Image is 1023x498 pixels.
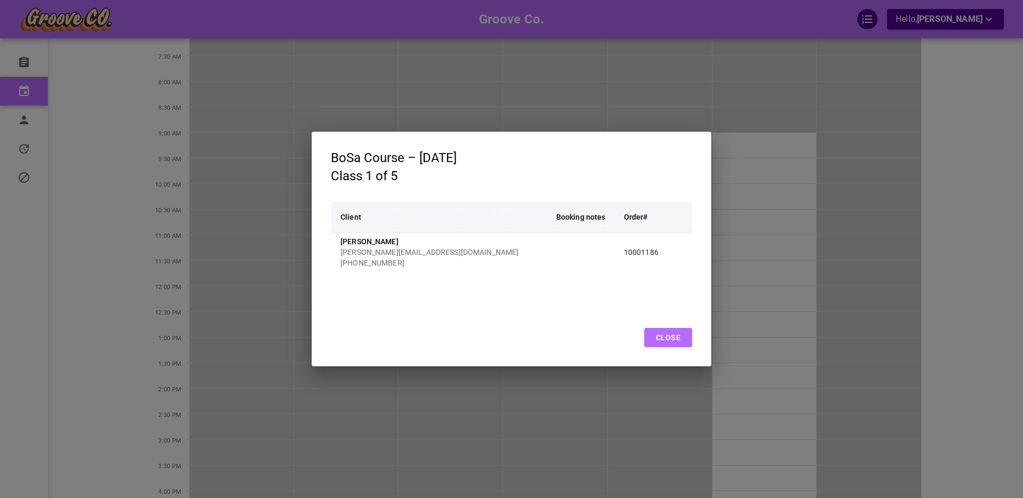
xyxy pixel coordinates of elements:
[331,202,551,232] th: Client
[619,202,692,232] th: Order#
[331,169,457,183] h3: Class 1 of 5
[619,232,692,272] td: 10001186
[331,151,457,165] h3: BoSa Course – [DATE]
[340,258,547,268] p: [PHONE_NUMBER]
[340,236,547,247] p: [PERSON_NAME]
[340,247,547,258] p: [PERSON_NAME][EMAIL_ADDRESS][DOMAIN_NAME]
[551,202,619,232] th: Booking notes
[644,328,692,347] button: Close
